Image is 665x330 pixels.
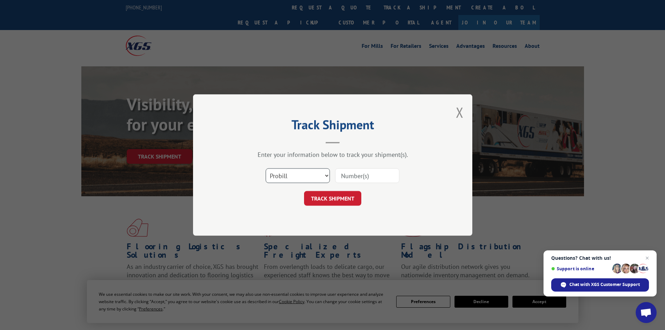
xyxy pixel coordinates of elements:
[551,255,649,261] span: Questions? Chat with us!
[569,281,640,288] span: Chat with XGS Customer Support
[551,278,649,292] div: Chat with XGS Customer Support
[228,120,437,133] h2: Track Shipment
[643,254,651,262] span: Close chat
[456,103,464,122] button: Close modal
[551,266,610,271] span: Support is online
[304,191,361,206] button: TRACK SHIPMENT
[335,168,399,183] input: Number(s)
[228,151,437,159] div: Enter your information below to track your shipment(s).
[636,302,657,323] div: Open chat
